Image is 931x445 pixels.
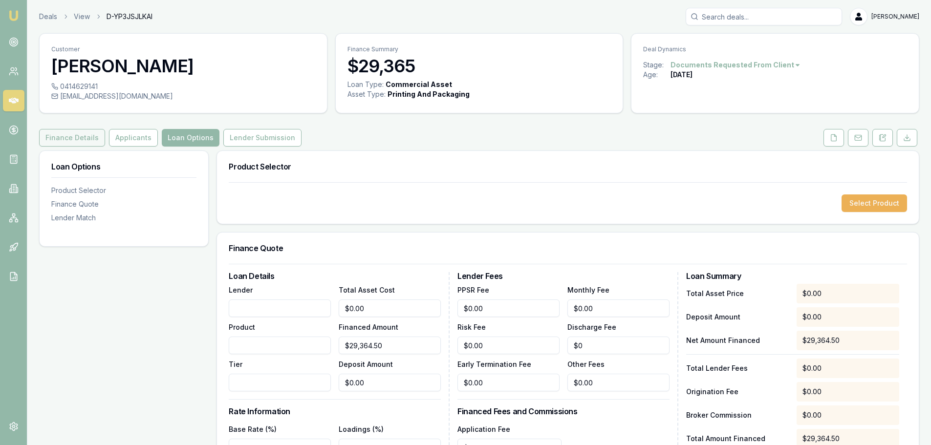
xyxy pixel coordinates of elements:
[339,425,384,433] label: Loadings (%)
[339,286,395,294] label: Total Asset Cost
[797,331,899,350] div: $29,364.50
[388,89,470,99] div: Printing And Packaging
[229,244,907,252] h3: Finance Quote
[107,12,152,21] span: D-YP3JSJLKAI
[347,45,611,53] p: Finance Summary
[457,299,560,317] input: $
[229,425,277,433] label: Base Rate (%)
[457,337,560,354] input: $
[229,407,441,415] h3: Rate Information
[339,360,393,368] label: Deposit Amount
[686,289,789,298] p: Total Asset Price
[51,45,315,53] p: Customer
[221,129,303,147] a: Lender Submission
[567,360,605,368] label: Other Fees
[797,359,899,378] div: $0.00
[686,272,899,280] h3: Loan Summary
[51,91,315,101] div: [EMAIL_ADDRESS][DOMAIN_NAME]
[457,425,510,433] label: Application Fee
[842,194,907,212] button: Select Product
[457,360,531,368] label: Early Termination Fee
[160,129,221,147] a: Loan Options
[39,12,152,21] nav: breadcrumb
[457,323,486,331] label: Risk Fee
[797,307,899,327] div: $0.00
[107,129,160,147] a: Applicants
[686,8,842,25] input: Search deals
[457,374,560,391] input: $
[671,60,801,70] button: Documents Requested From Client
[797,405,899,425] div: $0.00
[74,12,90,21] a: View
[229,360,242,368] label: Tier
[457,286,489,294] label: PPSR Fee
[643,60,671,70] div: Stage:
[8,10,20,21] img: emu-icon-u.png
[51,213,196,223] div: Lender Match
[339,374,441,391] input: $
[686,336,789,345] p: Net Amount Financed
[871,13,919,21] span: [PERSON_NAME]
[567,299,670,317] input: $
[347,80,384,89] div: Loan Type:
[567,323,616,331] label: Discharge Fee
[339,337,441,354] input: $
[567,286,609,294] label: Monthly Fee
[223,129,302,147] button: Lender Submission
[671,70,693,80] div: [DATE]
[457,272,670,280] h3: Lender Fees
[686,363,789,373] p: Total Lender Fees
[109,129,158,147] button: Applicants
[51,82,315,91] div: 0414629141
[39,12,57,21] a: Deals
[51,56,315,76] h3: [PERSON_NAME]
[339,323,398,331] label: Financed Amount
[567,337,670,354] input: $
[386,80,452,89] div: Commercial Asset
[686,387,789,397] p: Origination Fee
[797,284,899,303] div: $0.00
[39,129,107,147] a: Finance Details
[347,89,386,99] div: Asset Type :
[643,45,907,53] p: Deal Dynamics
[686,312,789,322] p: Deposit Amount
[686,410,789,420] p: Broker Commission
[229,163,907,170] h3: Product Selector
[51,199,196,209] div: Finance Quote
[229,323,255,331] label: Product
[457,407,670,415] h3: Financed Fees and Commissions
[51,163,196,170] h3: Loan Options
[51,186,196,195] div: Product Selector
[567,374,670,391] input: $
[797,382,899,402] div: $0.00
[39,129,105,147] button: Finance Details
[229,286,253,294] label: Lender
[347,56,611,76] h3: $29,365
[162,129,219,147] button: Loan Options
[339,299,441,317] input: $
[643,70,671,80] div: Age:
[686,434,789,444] p: Total Amount Financed
[229,272,441,280] h3: Loan Details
